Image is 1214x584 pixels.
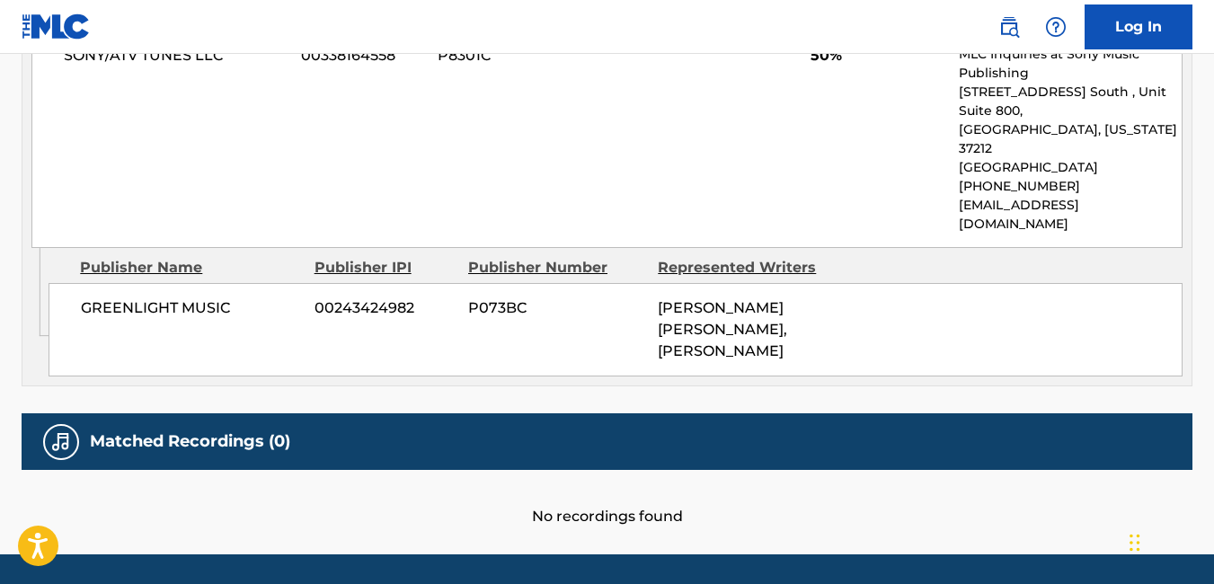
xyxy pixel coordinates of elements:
[811,45,944,66] span: 50%
[991,9,1027,45] a: Public Search
[998,16,1020,38] img: search
[315,257,455,279] div: Publisher IPI
[959,45,1182,83] p: MLC Inquiries at Sony Music Publishing
[80,257,300,279] div: Publisher Name
[959,83,1182,120] p: [STREET_ADDRESS] South , Unit Suite 800,
[22,13,91,40] img: MLC Logo
[1124,498,1214,584] iframe: Chat Widget
[81,297,301,319] span: GREENLIGHT MUSIC
[468,297,644,319] span: P073BC
[959,120,1182,158] p: [GEOGRAPHIC_DATA], [US_STATE] 37212
[90,431,290,452] h5: Matched Recordings (0)
[64,45,288,66] span: SONY/ATV TUNES LLC
[959,177,1182,196] p: [PHONE_NUMBER]
[438,45,606,66] span: P8301C
[50,431,72,453] img: Matched Recordings
[22,470,1192,527] div: No recordings found
[301,45,424,66] span: 00338164558
[1038,9,1074,45] div: Help
[1130,516,1140,570] div: Drag
[658,257,834,279] div: Represented Writers
[315,297,455,319] span: 00243424982
[468,257,644,279] div: Publisher Number
[658,299,787,359] span: [PERSON_NAME] [PERSON_NAME], [PERSON_NAME]
[1085,4,1192,49] a: Log In
[1045,16,1067,38] img: help
[959,196,1182,234] p: [EMAIL_ADDRESS][DOMAIN_NAME]
[959,158,1182,177] p: [GEOGRAPHIC_DATA]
